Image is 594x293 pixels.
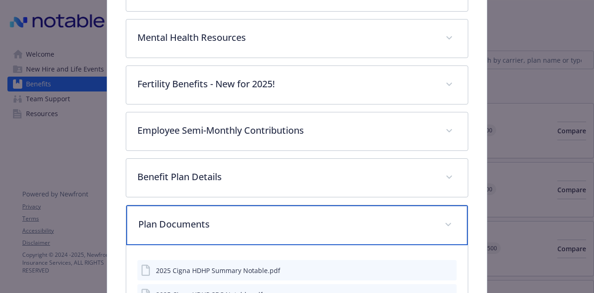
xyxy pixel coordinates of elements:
[137,170,434,184] p: Benefit Plan Details
[138,217,433,231] p: Plan Documents
[156,266,280,275] div: 2025 Cigna HDHP Summary Notable.pdf
[137,31,434,45] p: Mental Health Resources
[126,66,467,104] div: Fertility Benefits - New for 2025!
[137,77,434,91] p: Fertility Benefits - New for 2025!
[126,112,467,150] div: Employee Semi-Monthly Contributions
[137,124,434,137] p: Employee Semi-Monthly Contributions
[430,266,437,275] button: download file
[126,159,467,197] div: Benefit Plan Details
[126,205,467,245] div: Plan Documents
[126,20,467,58] div: Mental Health Resources
[445,266,453,275] button: preview file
